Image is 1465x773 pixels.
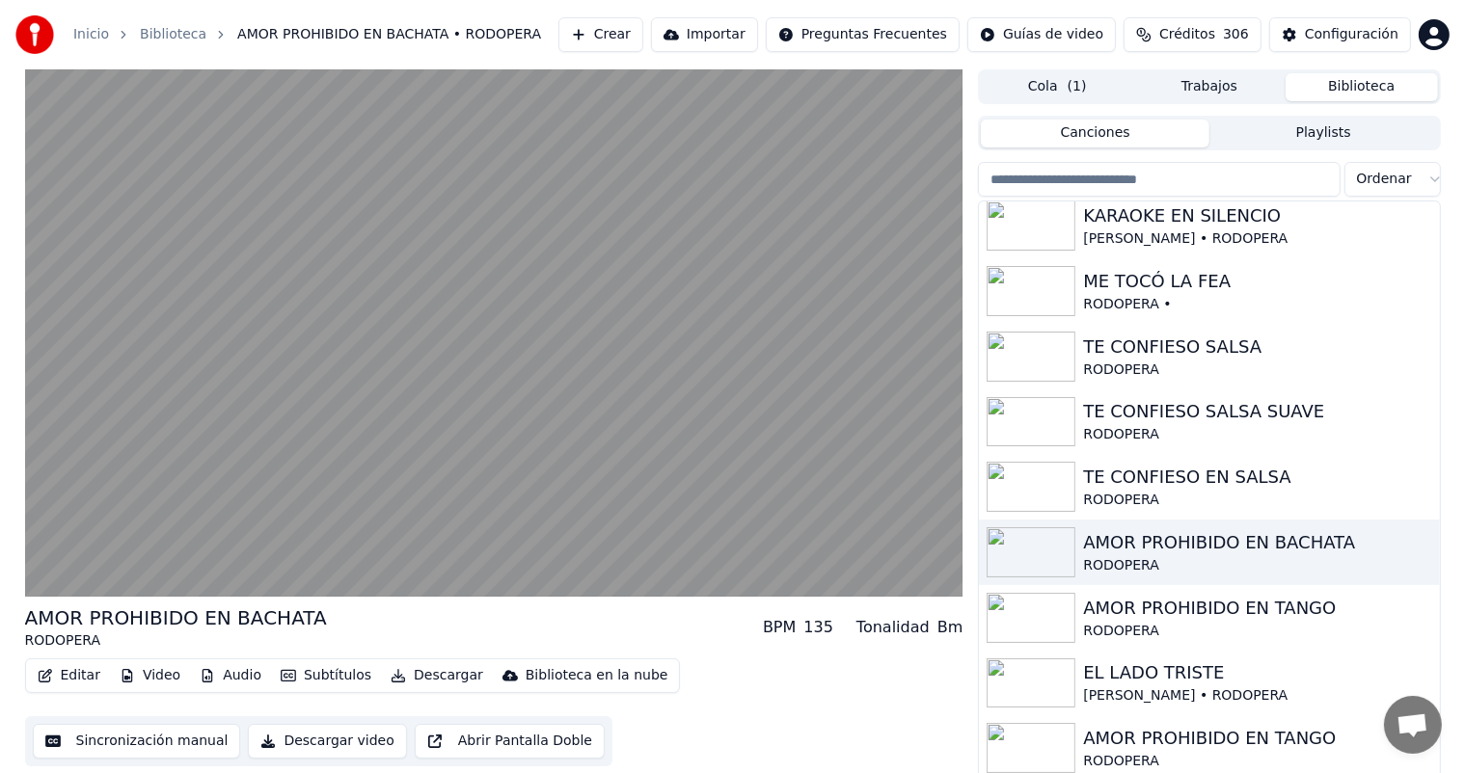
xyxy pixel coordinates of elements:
[273,662,379,689] button: Subtítulos
[1083,202,1431,229] div: KARAOKE EN SILENCIO
[1083,529,1431,556] div: AMOR PROHIBIDO EN BACHATA
[1305,25,1398,44] div: Configuración
[766,17,960,52] button: Preguntas Frecuentes
[1159,25,1215,44] span: Créditos
[112,662,188,689] button: Video
[15,15,54,54] img: youka
[1083,659,1431,686] div: EL LADO TRISTE
[1083,360,1431,380] div: RODOPERA
[415,724,605,759] button: Abrir Pantalla Doble
[558,17,643,52] button: Crear
[937,616,963,639] div: Bm
[248,724,406,759] button: Descargar video
[1083,464,1431,491] div: TE CONFIESO EN SALSA
[1083,398,1431,425] div: TE CONFIESO SALSA SUAVE
[1083,622,1431,641] div: RODOPERA
[30,662,108,689] button: Editar
[651,17,758,52] button: Importar
[1083,686,1431,706] div: [PERSON_NAME] • RODOPERA
[140,25,206,44] a: Biblioteca
[856,616,930,639] div: Tonalidad
[1083,229,1431,249] div: [PERSON_NAME] • RODOPERA
[1133,73,1286,101] button: Trabajos
[1083,752,1431,771] div: RODOPERA
[981,73,1133,101] button: Cola
[981,120,1209,147] button: Canciones
[1068,77,1087,96] span: ( 1 )
[73,25,541,44] nav: breadcrumb
[803,616,833,639] div: 135
[1124,17,1262,52] button: Créditos306
[1083,556,1431,575] div: RODOPERA
[1083,425,1431,444] div: RODOPERA
[1083,268,1431,295] div: ME TOCÓ LA FEA
[1083,595,1431,622] div: AMOR PROHIBIDO EN TANGO
[73,25,109,44] a: Inicio
[1357,170,1412,189] span: Ordenar
[1209,120,1438,147] button: Playlists
[25,631,327,651] div: RODOPERA
[1083,491,1431,510] div: RODOPERA
[1083,725,1431,752] div: AMOR PROHIBIDO EN TANGO
[1286,73,1438,101] button: Biblioteca
[1269,17,1411,52] button: Configuración
[967,17,1116,52] button: Guías de video
[1083,333,1431,360] div: TE CONFIESO SALSA
[763,616,796,639] div: BPM
[383,662,491,689] button: Descargar
[25,604,327,631] div: AMOR PROHIBIDO EN BACHATA
[1223,25,1249,44] span: 306
[1083,295,1431,314] div: RODOPERA •
[192,662,269,689] button: Audio
[1384,696,1442,754] div: Chat abierto
[526,666,668,685] div: Biblioteca en la nube
[33,724,241,759] button: Sincronización manual
[237,25,541,44] span: AMOR PROHIBIDO EN BACHATA • RODOPERA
